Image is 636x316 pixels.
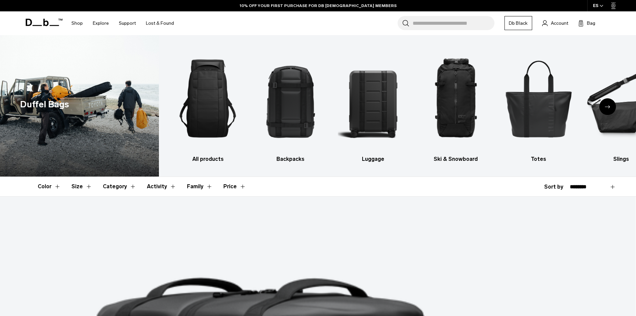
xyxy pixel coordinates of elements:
button: Toggle Filter [187,177,213,196]
div: Next slide [599,98,616,115]
button: Toggle Filter [103,177,136,196]
a: 10% OFF YOUR FIRST PURCHASE FOR DB [DEMOGRAPHIC_DATA] MEMBERS [240,3,397,9]
a: Db Black [504,16,532,30]
li: 2 / 10 [255,45,326,163]
img: Db [172,45,243,152]
a: Db All products [172,45,243,163]
button: Toggle Filter [71,177,92,196]
a: Explore [93,11,109,35]
a: Shop [71,11,83,35]
h3: Ski & Snowboard [420,155,491,163]
button: Bag [578,19,595,27]
li: 1 / 10 [172,45,243,163]
img: Db [255,45,326,152]
button: Toggle Filter [147,177,176,196]
a: Db Totes [503,45,574,163]
a: Db Backpacks [255,45,326,163]
img: Db [503,45,574,152]
li: 3 / 10 [338,45,409,163]
a: Db Luggage [338,45,409,163]
h3: Totes [503,155,574,163]
a: Lost & Found [146,11,174,35]
button: Toggle Filter [38,177,61,196]
li: 4 / 10 [420,45,491,163]
a: Support [119,11,136,35]
h3: Luggage [338,155,409,163]
li: 5 / 10 [503,45,574,163]
img: Db [338,45,409,152]
h3: All products [172,155,243,163]
span: Bag [587,20,595,27]
button: Toggle Price [223,177,246,196]
h1: Duffel Bags [20,98,69,111]
a: Account [542,19,568,27]
nav: Main Navigation [66,11,179,35]
span: Account [551,20,568,27]
h3: Backpacks [255,155,326,163]
img: Db [420,45,491,152]
a: Db Ski & Snowboard [420,45,491,163]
